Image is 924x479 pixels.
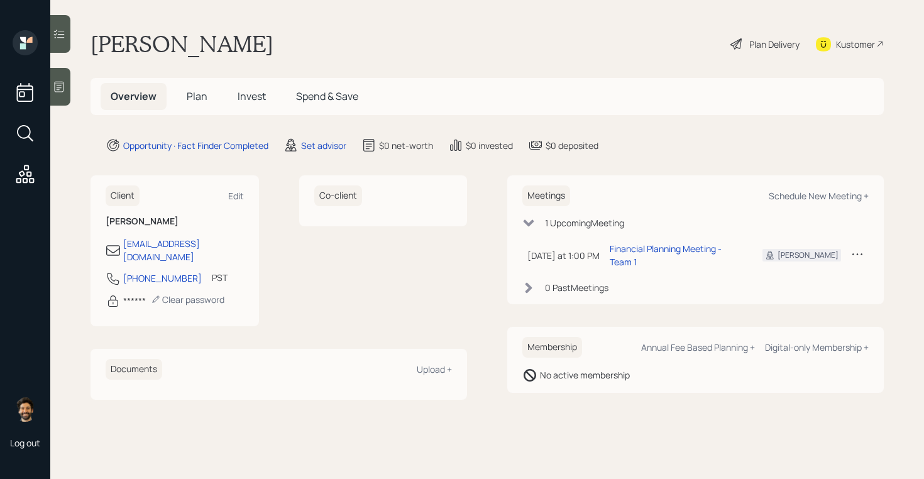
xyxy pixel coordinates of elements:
[13,397,38,422] img: eric-schwartz-headshot.png
[527,249,600,262] div: [DATE] at 1:00 PM
[769,190,869,202] div: Schedule New Meeting +
[610,242,742,268] div: Financial Planning Meeting - Team 1
[301,139,346,152] div: Set advisor
[749,38,800,51] div: Plan Delivery
[641,341,755,353] div: Annual Fee Based Planning +
[379,139,433,152] div: $0 net-worth
[238,89,266,103] span: Invest
[522,337,582,358] h6: Membership
[778,250,839,261] div: [PERSON_NAME]
[151,294,224,306] div: Clear password
[106,216,244,227] h6: [PERSON_NAME]
[10,437,40,449] div: Log out
[466,139,513,152] div: $0 invested
[545,216,624,229] div: 1 Upcoming Meeting
[187,89,207,103] span: Plan
[111,89,157,103] span: Overview
[212,271,228,284] div: PST
[540,368,630,382] div: No active membership
[296,89,358,103] span: Spend & Save
[91,30,273,58] h1: [PERSON_NAME]
[123,272,202,285] div: [PHONE_NUMBER]
[546,139,598,152] div: $0 deposited
[522,185,570,206] h6: Meetings
[545,281,608,294] div: 0 Past Meeting s
[106,185,140,206] h6: Client
[123,139,268,152] div: Opportunity · Fact Finder Completed
[836,38,875,51] div: Kustomer
[417,363,452,375] div: Upload +
[123,237,244,263] div: [EMAIL_ADDRESS][DOMAIN_NAME]
[765,341,869,353] div: Digital-only Membership +
[314,185,362,206] h6: Co-client
[106,359,162,380] h6: Documents
[228,190,244,202] div: Edit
